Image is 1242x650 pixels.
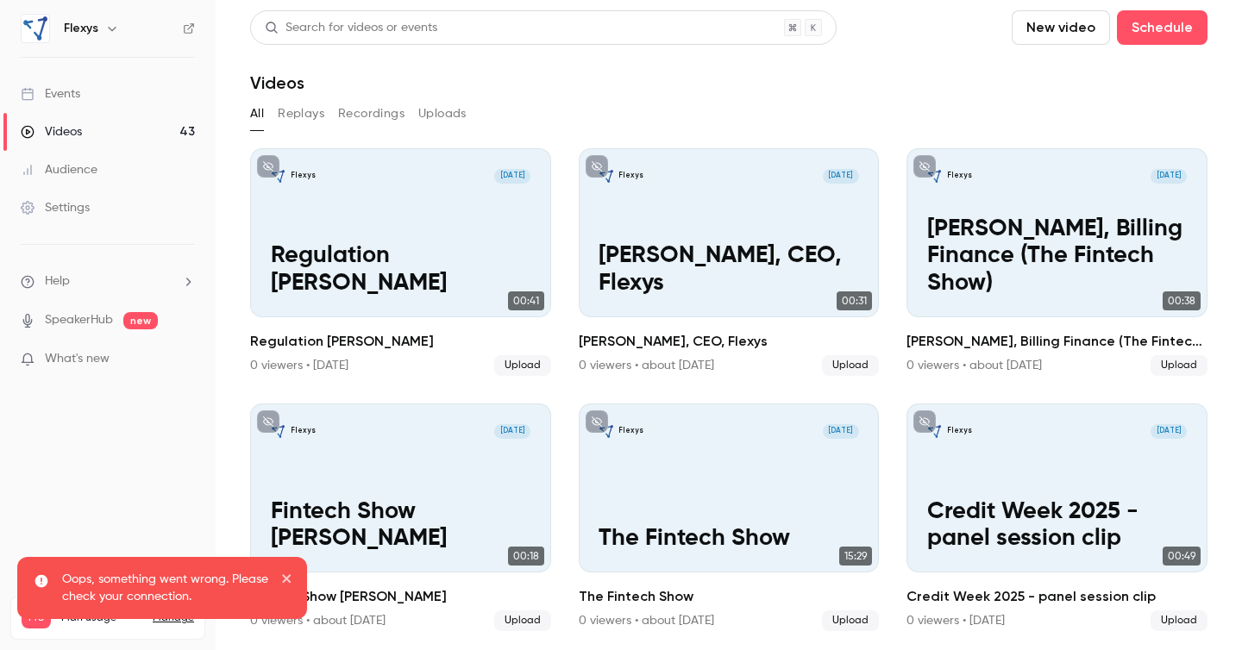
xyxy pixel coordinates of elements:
[599,242,859,297] p: [PERSON_NAME], CEO, Flexys
[947,426,972,436] p: Flexys
[586,410,608,433] button: unpublished
[913,155,936,178] button: unpublished
[1151,169,1187,184] span: [DATE]
[291,426,316,436] p: Flexys
[291,171,316,181] p: Flexys
[45,272,70,291] span: Help
[906,403,1207,631] a: Credit Week 2025 - panel session clipFlexys[DATE]Credit Week 2025 - panel session clip00:49Credit...
[494,355,551,376] span: Upload
[839,547,872,566] span: 15:29
[508,547,544,566] span: 00:18
[906,148,1207,376] li: Jemma Holland, Billing Finance (The Fintech Show)
[281,571,293,591] button: close
[250,403,551,631] li: Fintech Show James Numbers
[250,72,304,93] h1: Videos
[579,586,880,607] h2: The Fintech Show
[250,100,264,128] button: All
[1163,547,1201,566] span: 00:49
[250,10,1207,640] section: Videos
[837,291,872,310] span: 00:31
[21,199,90,216] div: Settings
[271,498,531,553] p: Fintech Show [PERSON_NAME]
[174,352,195,367] iframe: Noticeable Trigger
[62,571,269,605] p: Oops, something went wrong. Please check your connection.
[250,331,551,352] h2: Regulation [PERSON_NAME]
[123,312,158,329] span: new
[618,171,643,181] p: Flexys
[250,148,551,376] a: Regulation Jemma HollandFlexys[DATE]Regulation [PERSON_NAME]00:41Regulation [PERSON_NAME]0 viewer...
[257,410,279,433] button: unpublished
[271,242,531,297] p: Regulation [PERSON_NAME]
[21,123,82,141] div: Videos
[906,403,1207,631] li: Credit Week 2025 - panel session clip
[418,100,467,128] button: Uploads
[494,424,530,439] span: [DATE]
[338,100,405,128] button: Recordings
[1163,291,1201,310] span: 00:38
[906,586,1207,607] h2: Credit Week 2025 - panel session clip
[250,586,551,607] h2: Fintech Show [PERSON_NAME]
[579,148,880,376] li: James Hill, CEO, Flexys
[927,216,1188,297] p: [PERSON_NAME], Billing Finance (The Fintech Show)
[586,155,608,178] button: unpublished
[579,331,880,352] h2: [PERSON_NAME], CEO, Flexys
[947,171,972,181] p: Flexys
[45,311,113,329] a: SpeakerHub
[278,100,324,128] button: Replays
[22,15,49,42] img: Flexys
[822,355,879,376] span: Upload
[579,612,714,629] div: 0 viewers • about [DATE]
[823,424,859,439] span: [DATE]
[822,610,879,631] span: Upload
[494,610,551,631] span: Upload
[906,148,1207,376] a: Jemma Holland, Billing Finance (The Fintech Show)Flexys[DATE][PERSON_NAME], Billing Finance (The ...
[21,272,195,291] li: help-dropdown-opener
[599,525,859,553] p: The Fintech Show
[1151,610,1207,631] span: Upload
[494,169,530,184] span: [DATE]
[64,20,98,37] h6: Flexys
[508,291,544,310] span: 00:41
[265,19,437,37] div: Search for videos or events
[823,169,859,184] span: [DATE]
[250,357,348,374] div: 0 viewers • [DATE]
[579,403,880,631] a: The Fintech ShowFlexys[DATE]The Fintech Show15:29The Fintech Show0 viewers • about [DATE]Upload
[1012,10,1110,45] button: New video
[906,331,1207,352] h2: [PERSON_NAME], Billing Finance (The Fintech Show)
[927,498,1188,553] p: Credit Week 2025 - panel session clip
[579,148,880,376] a: James Hill, CEO, FlexysFlexys[DATE][PERSON_NAME], CEO, Flexys00:31[PERSON_NAME], CEO, Flexys0 vie...
[250,612,386,629] div: 0 viewers • about [DATE]
[1151,424,1187,439] span: [DATE]
[250,403,551,631] a: Fintech Show James NumbersFlexys[DATE]Fintech Show [PERSON_NAME]00:18Fintech Show [PERSON_NAME]0 ...
[579,403,880,631] li: The Fintech Show
[250,148,551,376] li: Regulation Jemma Holland
[913,410,936,433] button: unpublished
[1151,355,1207,376] span: Upload
[618,426,643,436] p: Flexys
[21,85,80,103] div: Events
[45,350,110,368] span: What's new
[1117,10,1207,45] button: Schedule
[21,161,97,178] div: Audience
[579,357,714,374] div: 0 viewers • about [DATE]
[257,155,279,178] button: unpublished
[906,357,1042,374] div: 0 viewers • about [DATE]
[906,612,1005,629] div: 0 viewers • [DATE]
